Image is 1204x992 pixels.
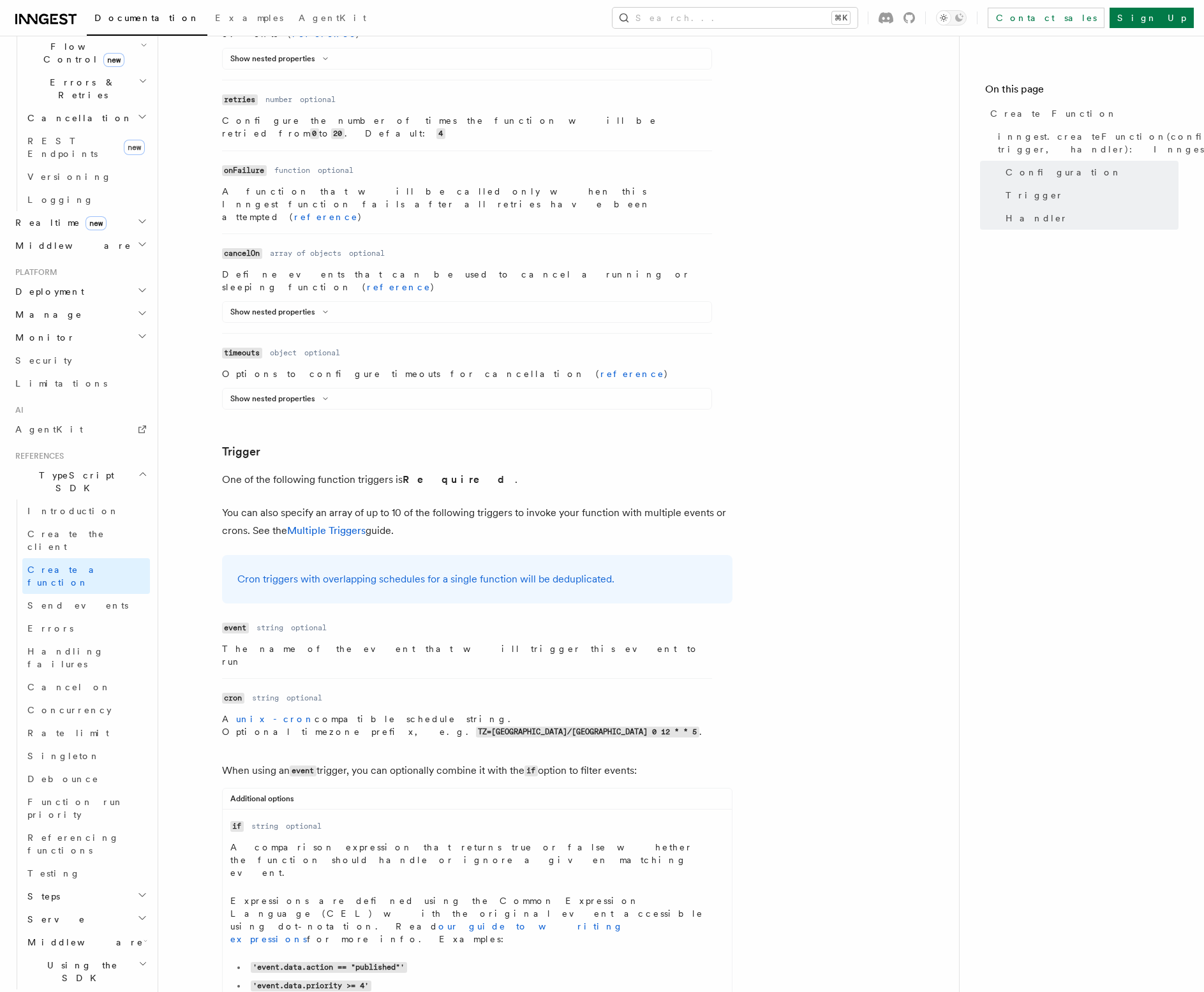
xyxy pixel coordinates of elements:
[22,885,150,908] button: Steps
[27,623,73,633] span: Errors
[27,797,124,820] span: Function run priority
[236,714,315,724] a: unix-cron
[10,308,82,321] span: Manage
[292,29,356,39] a: reference
[251,981,371,991] code: 'event.data.priority >= 4'
[15,355,72,366] span: Security
[22,522,150,558] a: Create the client
[222,642,712,668] p: The name of the event that will trigger this event to run
[985,82,1178,102] h4: On this page
[22,676,150,699] a: Cancel on
[287,524,366,537] a: Multiple Triggers
[1000,207,1178,230] a: Handler
[251,821,278,831] dd: string
[22,640,150,676] a: Handling failures
[10,331,75,344] span: Monitor
[222,693,244,704] code: cron
[222,94,258,105] code: retries
[22,931,150,954] button: Middleware
[990,107,1117,120] span: Create Function
[87,4,207,36] a: Documentation
[10,303,150,326] button: Manage
[10,464,150,500] button: TypeScript SDK
[1000,161,1178,184] a: Configuration
[270,248,341,258] dd: array of objects
[270,348,297,358] dd: object
[22,617,150,640] a: Errors
[10,326,150,349] button: Monitor
[10,216,107,229] span: Realtime
[10,405,24,415] span: AI
[22,959,138,984] span: Using the SDK
[15,424,83,434] span: AgentKit
[349,248,385,258] dd: optional
[22,40,140,66] span: Flow Control
[27,136,98,159] span: REST Endpoints
[27,774,99,784] span: Debounce
[230,54,333,64] button: Show nested properties
[103,53,124,67] span: new
[1006,212,1068,225] span: Handler
[10,451,64,461] span: References
[22,500,150,522] a: Introduction
[290,766,316,776] code: event
[10,280,150,303] button: Deployment
[10,469,138,494] span: TypeScript SDK
[22,908,150,931] button: Serve
[256,623,283,633] dd: string
[10,239,131,252] span: Middleware
[22,594,150,617] a: Send events
[22,826,150,862] a: Referencing functions
[27,646,104,669] span: Handling failures
[230,307,333,317] button: Show nested properties
[291,4,374,34] a: AgentKit
[252,693,279,703] dd: string
[27,728,109,738] span: Rate limit
[403,473,515,485] strong: Required
[237,570,717,588] p: Cron triggers with overlapping schedules for a single function will be deduplicated.
[600,369,664,379] a: reference
[27,506,119,516] span: Introduction
[476,727,699,737] code: TZ=[GEOGRAPHIC_DATA]/[GEOGRAPHIC_DATA] 0 12 * * 5
[294,212,358,222] a: reference
[1000,184,1178,207] a: Trigger
[22,790,150,826] a: Function run priority
[524,766,538,776] code: if
[331,128,345,139] code: 20
[27,600,128,611] span: Send events
[10,234,150,257] button: Middleware
[10,500,150,989] div: TypeScript SDK
[993,125,1178,161] a: inngest.createFunction(configuration, trigger, handler): InngestFunction
[94,13,200,23] span: Documentation
[222,348,262,359] code: timeouts
[222,471,732,489] p: One of the following function triggers is .
[299,13,366,23] span: AgentKit
[15,378,107,389] span: Limitations
[22,558,150,594] a: Create a function
[222,713,712,739] p: A compatible schedule string. Optional timezone prefix, e.g. .
[27,195,94,205] span: Logging
[10,267,57,278] span: Platform
[22,130,150,165] a: REST Endpointsnew
[222,762,732,780] p: When using an trigger, you can optionally combine it with the option to filter events:
[1006,166,1122,179] span: Configuration
[291,623,327,633] dd: optional
[22,744,150,767] a: Singleton
[22,107,150,130] button: Cancellation
[988,8,1104,28] a: Contact sales
[274,165,310,175] dd: function
[10,211,150,234] button: Realtimenew
[318,165,353,175] dd: optional
[222,114,712,140] p: Configure the number of times the function will be retried from to . Default:
[436,128,445,139] code: 4
[222,443,260,461] a: Trigger
[27,172,112,182] span: Versioning
[230,841,705,879] p: A comparison expression that returns true or false whether the function should handle or ignore a...
[286,821,322,831] dd: optional
[22,890,60,903] span: Steps
[207,4,291,34] a: Examples
[22,936,144,949] span: Middleware
[124,140,145,155] span: new
[230,821,244,832] code: if
[27,705,112,715] span: Concurrency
